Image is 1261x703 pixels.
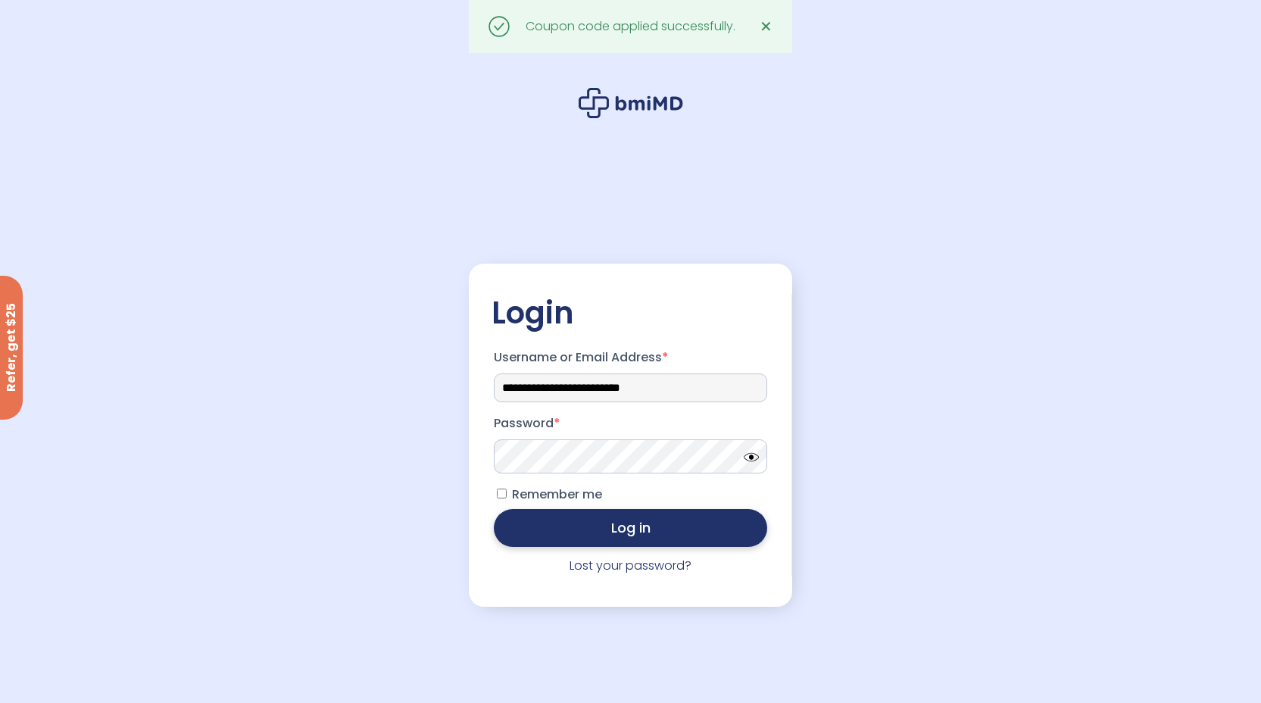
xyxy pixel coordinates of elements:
button: Log in [494,509,767,547]
label: Password [494,411,767,436]
label: Username or Email Address [494,345,767,370]
span: ✕ [760,16,773,37]
span: Remember me [512,486,602,503]
a: Lost your password? [570,557,691,574]
input: Remember me [497,489,507,498]
a: ✕ [751,11,781,42]
h2: Login [492,294,769,332]
div: Coupon code applied successfully. [526,16,735,37]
